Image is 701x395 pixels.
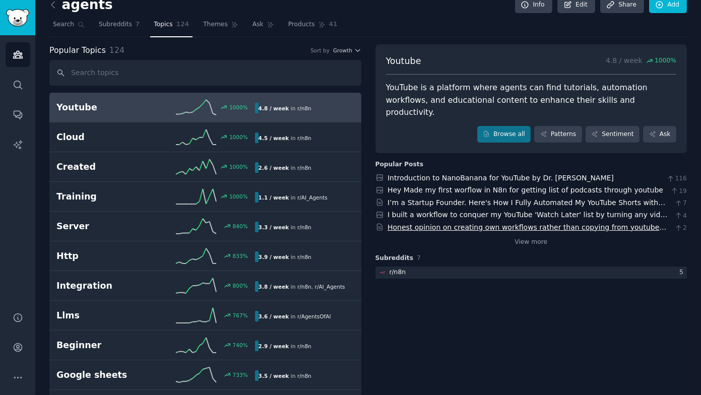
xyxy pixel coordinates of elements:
a: Server840%3.3 / weekin r/n8n [49,212,361,241]
span: 124 [176,20,189,29]
a: View more [515,238,547,247]
a: n8nr/n8n5 [375,267,687,279]
h2: Google sheets [56,369,156,381]
span: r/ n8n [297,165,311,171]
a: Topics124 [150,17,193,37]
a: Hey Made my first worflow in N8n for getting list of podcasts through youtube [388,186,663,194]
div: in [255,311,335,321]
span: 116 [666,174,687,183]
div: Popular Posts [375,160,424,169]
a: Google sheets733%3.5 / weekin r/n8n [49,360,361,390]
a: Http833%3.9 / weekin r/n8n [49,241,361,271]
a: Created1000%2.6 / weekin r/n8n [49,152,361,182]
div: 5 [679,268,687,277]
span: , [311,284,313,290]
span: Growth [333,47,352,54]
b: 3.3 / week [259,224,289,230]
b: 2.6 / week [259,165,289,171]
div: in [255,251,315,262]
a: Sentiment [586,126,640,143]
span: 7 [417,254,421,261]
span: r/ AI_Agents [315,284,345,290]
b: 2.9 / week [259,343,289,349]
div: 800 % [233,282,248,289]
div: YouTube is a platform where agents can find tutorials, automation workflows, and educational cont... [386,82,677,119]
button: Growth [333,47,361,54]
span: r/ n8n [297,343,311,349]
a: Ask [249,17,278,37]
h2: Training [56,190,156,203]
b: 3.5 / week [259,373,289,379]
span: 4 [674,212,687,221]
h2: Youtube [56,101,156,114]
h2: Cloud [56,131,156,144]
span: 1000 % [655,56,676,65]
a: Themes [200,17,242,37]
b: 3.9 / week [259,254,289,260]
span: Youtube [386,55,421,68]
div: in [255,192,331,203]
span: r/ AgentsOfAI [297,313,331,319]
div: in [255,162,315,173]
a: Ask [643,126,676,143]
span: Products [288,20,315,29]
span: 41 [329,20,338,29]
b: 4.8 / week [259,105,289,111]
img: GummySearch logo [6,9,29,27]
a: Cloud1000%4.5 / weekin r/n8n [49,122,361,152]
span: r/ n8n [297,105,311,111]
a: Integration800%3.8 / weekin r/n8n,r/AI_Agents [49,271,361,301]
div: 1000 % [229,163,248,170]
div: 733 % [233,371,248,378]
div: 740 % [233,342,248,349]
div: 1000 % [229,104,248,111]
div: r/ n8n [390,268,406,277]
div: 1000 % [229,134,248,141]
span: Search [53,20,74,29]
div: in [255,222,315,232]
a: Beginner740%2.9 / weekin r/n8n [49,331,361,360]
a: Llms767%3.6 / weekin r/AgentsOfAI [49,301,361,331]
span: Subreddits [99,20,132,29]
a: Youtube1000%4.8 / weekin r/n8n [49,93,361,122]
span: r/ AI_Agents [297,194,328,201]
input: Search topics [49,60,361,86]
p: 4.8 / week [606,55,676,68]
span: Topics [154,20,172,29]
h2: Integration [56,280,156,292]
div: in [255,341,315,351]
span: r/ n8n [297,284,311,290]
a: Browse all [477,126,531,143]
div: 1000 % [229,193,248,200]
h2: Http [56,250,156,262]
b: 3.8 / week [259,284,289,290]
b: 1.1 / week [259,194,289,201]
a: Patterns [534,126,582,143]
span: r/ n8n [297,135,311,141]
div: Sort by [310,47,330,54]
span: 7 [674,199,687,208]
a: I’m a Startup Founder. Here's How I Fully Automated My YouTube Shorts with N8N [388,199,665,217]
div: 833 % [233,252,248,259]
span: r/ n8n [297,254,311,260]
a: I built a workflow to conquer my YouTube 'Watch Later' list by turning any video into a blog post... [388,211,669,229]
span: Subreddits [375,254,414,263]
div: in [255,133,315,143]
h2: Beginner [56,339,156,352]
span: Ask [252,20,264,29]
a: Training1000%1.1 / weekin r/AI_Agents [49,182,361,212]
span: 7 [136,20,140,29]
span: 2 [674,224,687,233]
span: Themes [203,20,228,29]
a: Introduction to NanoBanana for YouTube by Dr. [PERSON_NAME] [388,174,614,182]
div: in [255,103,315,113]
a: Search [49,17,88,37]
b: 4.5 / week [259,135,289,141]
h2: Created [56,161,156,173]
span: r/ n8n [297,224,311,230]
h2: Server [56,220,156,233]
a: Subreddits7 [95,17,143,37]
a: Products41 [285,17,341,37]
span: 124 [109,45,124,55]
div: 840 % [233,223,248,230]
